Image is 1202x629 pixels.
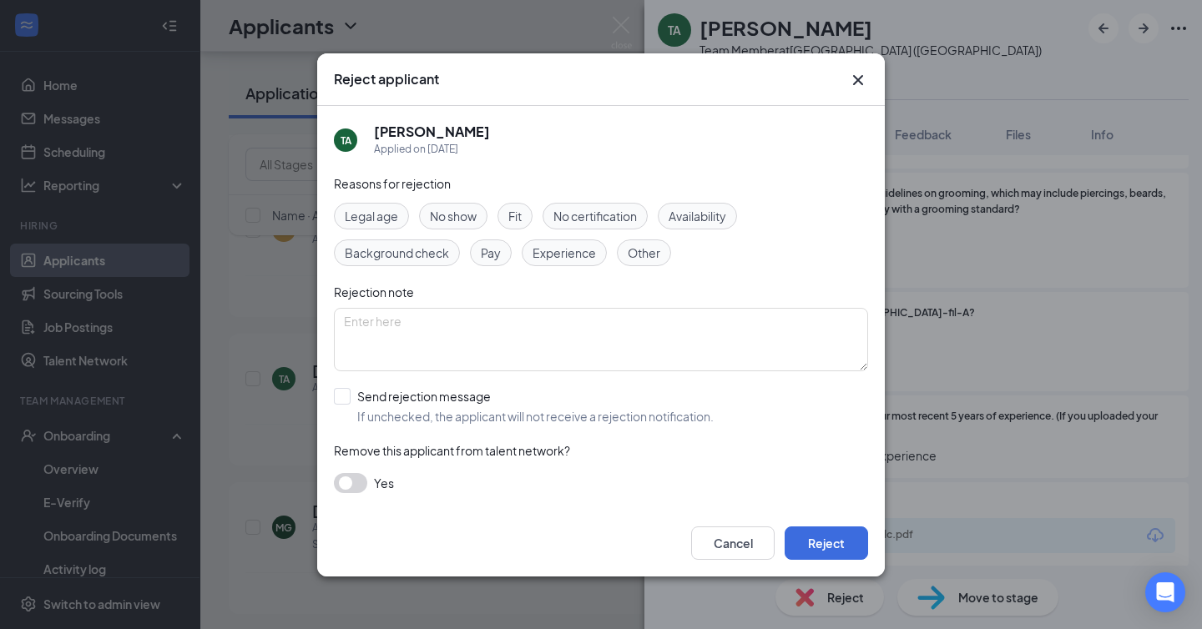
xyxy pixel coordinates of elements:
[553,207,637,225] span: No certification
[345,244,449,262] span: Background check
[334,443,570,458] span: Remove this applicant from talent network?
[374,123,490,141] h5: [PERSON_NAME]
[374,473,394,493] span: Yes
[628,244,660,262] span: Other
[508,207,522,225] span: Fit
[848,70,868,90] svg: Cross
[691,526,775,560] button: Cancel
[481,244,501,262] span: Pay
[334,70,439,88] h3: Reject applicant
[430,207,477,225] span: No show
[334,284,414,299] span: Rejection note
[341,133,351,147] div: TA
[785,526,868,560] button: Reject
[848,70,868,90] button: Close
[374,141,490,158] div: Applied on [DATE]
[669,207,726,225] span: Availability
[345,207,398,225] span: Legal age
[1145,572,1185,612] div: Open Intercom Messenger
[533,244,596,262] span: Experience
[334,176,451,191] span: Reasons for rejection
